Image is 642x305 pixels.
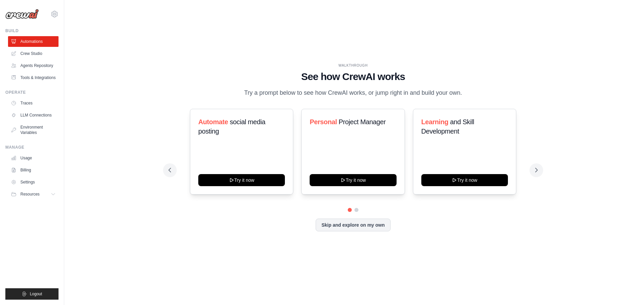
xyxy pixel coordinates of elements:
button: Resources [8,189,59,200]
button: Try it now [198,174,285,186]
span: Learning [421,118,448,126]
button: Try it now [421,174,508,186]
span: Resources [20,192,39,197]
div: Manage [5,145,59,150]
button: Skip and explore on my own [316,219,390,231]
div: Operate [5,90,59,95]
p: Try a prompt below to see how CrewAI works, or jump right in and build your own. [241,88,465,98]
h1: See how CrewAI works [169,71,538,83]
a: Tools & Integrations [8,72,59,83]
span: Project Manager [339,118,386,126]
a: Billing [8,165,59,175]
a: Agents Repository [8,60,59,71]
a: LLM Connections [8,110,59,121]
button: Try it now [310,174,396,186]
a: Settings [8,177,59,187]
a: Automations [8,36,59,47]
a: Crew Studio [8,48,59,59]
img: Logo [5,9,39,19]
span: social media posting [198,118,265,135]
a: Traces [8,98,59,108]
div: WALKTHROUGH [169,63,538,68]
div: Build [5,28,59,33]
span: Personal [310,118,337,126]
a: Usage [8,153,59,163]
button: Logout [5,288,59,300]
a: Environment Variables [8,122,59,138]
span: Automate [198,118,228,126]
span: Logout [30,291,42,297]
span: and Skill Development [421,118,474,135]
